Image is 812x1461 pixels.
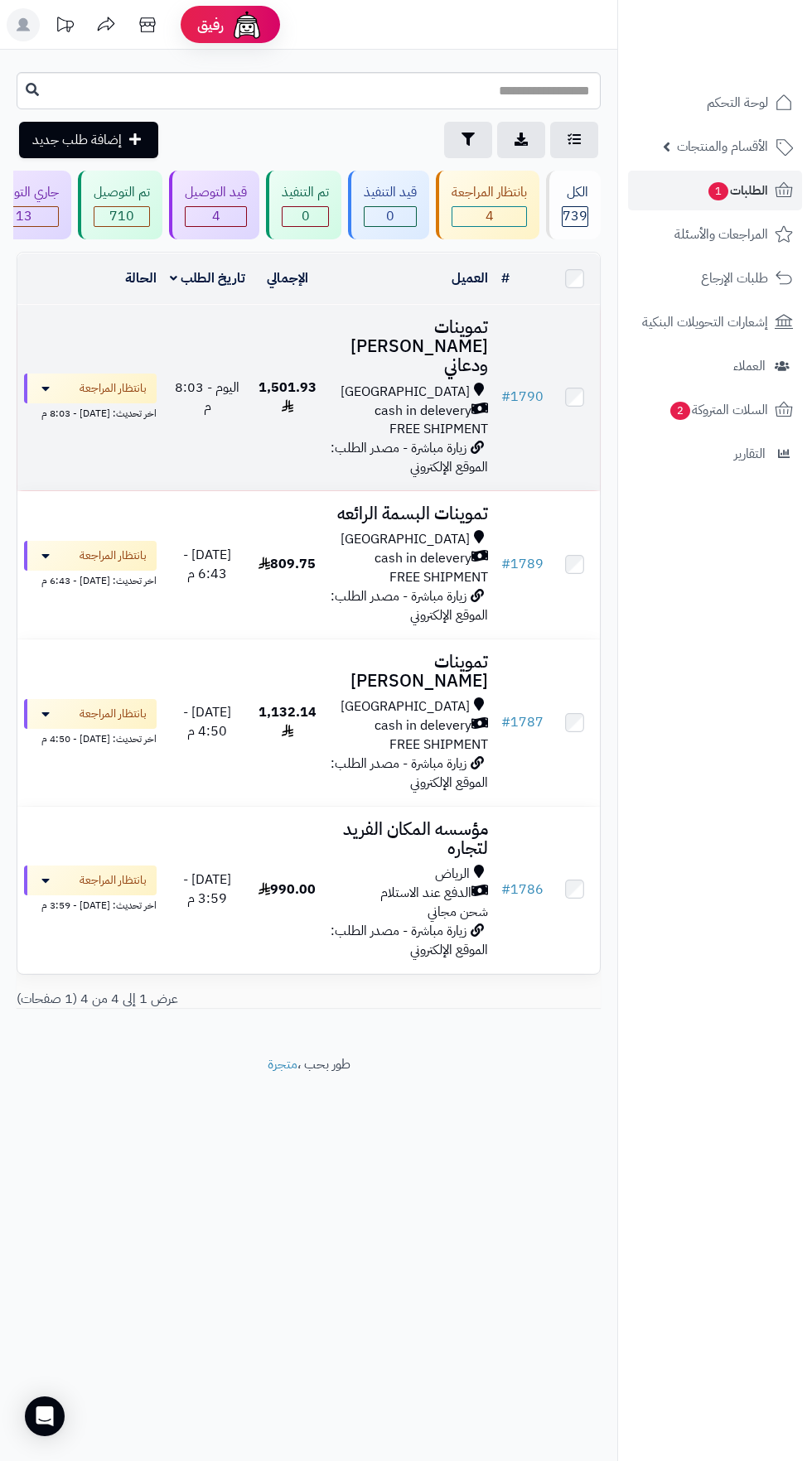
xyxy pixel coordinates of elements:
a: الطلبات1 [628,171,802,210]
span: # [501,387,510,407]
span: الأقسام والمنتجات [677,135,768,158]
a: #1786 [501,880,544,899]
span: طلبات الإرجاع [701,267,768,290]
span: المراجعات والأسئلة [674,223,768,246]
h3: تموينات [PERSON_NAME] ودعاني [330,318,488,375]
a: الكل739 [543,171,604,239]
span: [DATE] - 4:50 م [183,702,231,741]
a: الإجمالي [267,268,308,288]
div: قيد التوصيل [185,183,247,202]
span: بانتظار المراجعة [80,706,147,722]
div: تم التوصيل [94,183,150,202]
div: تم التنفيذ [282,183,329,202]
span: شحن مجاني [428,902,488,922]
a: إشعارات التحويلات البنكية [628,302,802,342]
a: تحديثات المنصة [44,8,85,46]
a: المراجعات والأسئلة [628,215,802,254]
h3: مؤسسه المكان الفريد لتجاره [330,820,488,858]
a: لوحة التحكم [628,83,802,123]
span: بانتظار المراجعة [80,872,147,889]
span: التقارير [734,442,766,465]
span: [DATE] - 3:59 م [183,870,231,909]
span: # [501,554,510,574]
span: cash in delevery [375,402,471,421]
div: عرض 1 إلى 4 من 4 (1 صفحات) [4,990,613,1009]
a: بانتظار المراجعة 4 [433,171,543,239]
span: العملاء [733,354,766,378]
span: FREE SHIPMENT [389,419,488,439]
span: الطلبات [707,179,768,202]
div: Open Intercom Messenger [25,1396,65,1436]
span: زيارة مباشرة - مصدر الطلب: الموقع الإلكتروني [331,438,488,477]
span: الرياض [435,865,470,884]
a: #1789 [501,554,544,574]
span: 990.00 [259,880,316,899]
span: 0 [365,207,416,226]
span: [GEOGRAPHIC_DATA] [341,383,470,402]
span: 739 [563,207,587,226]
span: FREE SHIPMENT [389,567,488,587]
a: طلبات الإرجاع [628,258,802,298]
span: 1,132.14 [259,702,317,741]
div: اخر تحديث: [DATE] - 3:59 م [24,895,157,913]
span: رفيق [197,15,224,35]
span: 2 [670,402,690,420]
div: الكل [562,183,588,202]
a: العملاء [628,346,802,386]
img: ai-face.png [230,8,263,41]
a: تم التنفيذ 0 [263,171,345,239]
span: cash in delevery [375,716,471,735]
a: العميل [452,268,488,288]
span: cash in delevery [375,549,471,568]
span: إضافة طلب جديد [32,130,122,150]
span: الدفع عند الاستلام [380,884,471,903]
span: 4 [186,207,246,226]
span: 1,501.93 [259,378,317,417]
span: 1 [708,182,728,200]
a: #1790 [501,387,544,407]
div: اخر تحديث: [DATE] - 6:43 م [24,571,157,588]
span: إشعارات التحويلات البنكية [642,311,768,334]
a: قيد التوصيل 4 [166,171,263,239]
span: زيارة مباشرة - مصدر الطلب: الموقع الإلكتروني [331,754,488,793]
span: FREE SHIPMENT [389,735,488,755]
a: #1787 [501,712,544,732]
span: اليوم - 8:03 م [175,378,239,417]
span: # [501,880,510,899]
a: السلات المتروكة2 [628,390,802,430]
div: بانتظار المراجعة [452,183,527,202]
a: إضافة طلب جديد [19,122,158,158]
span: 809.75 [259,554,316,574]
span: 710 [94,207,149,226]
a: تاريخ الطلب [170,268,245,288]
span: لوحة التحكم [707,91,768,114]
span: # [501,712,510,732]
a: التقارير [628,434,802,474]
div: اخر تحديث: [DATE] - 4:50 م [24,729,157,746]
span: زيارة مباشرة - مصدر الطلب: الموقع الإلكتروني [331,921,488,960]
span: 0 [283,207,328,226]
span: السلات المتروكة [669,398,768,422]
span: 4 [452,207,526,226]
img: logo-2.png [699,42,796,77]
a: قيد التنفيذ 0 [345,171,433,239]
span: [GEOGRAPHIC_DATA] [341,530,470,549]
h3: تموينات البسمة الرائعه [330,504,488,523]
div: قيد التنفيذ [364,183,417,202]
div: اخر تحديث: [DATE] - 8:03 م [24,403,157,421]
a: متجرة [268,1054,297,1074]
span: [DATE] - 6:43 م [183,545,231,584]
span: زيارة مباشرة - مصدر الطلب: الموقع الإلكتروني [331,586,488,625]
a: تم التوصيل 710 [75,171,166,239]
span: [GEOGRAPHIC_DATA] [341,697,470,716]
span: بانتظار المراجعة [80,380,147,397]
a: # [501,268,510,288]
a: الحالة [125,268,157,288]
h3: تموينات [PERSON_NAME] [330,653,488,691]
span: بانتظار المراجعة [80,547,147,564]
